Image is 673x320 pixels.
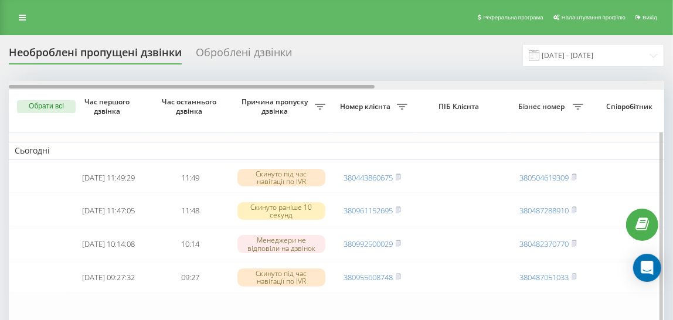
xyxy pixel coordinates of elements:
[17,100,76,113] button: Обрати всі
[633,254,661,282] div: Open Intercom Messenger
[519,239,569,249] a: 380482370770
[344,239,393,249] a: 380992500029
[344,272,393,282] a: 380955608748
[77,97,140,115] span: Час першого дзвінка
[643,14,657,21] span: Вихід
[344,172,393,183] a: 380443860675
[67,162,149,193] td: [DATE] 11:49:29
[337,102,397,111] span: Номер клієнта
[344,205,393,216] a: 380961152695
[159,97,222,115] span: Час останнього дзвінка
[149,195,232,226] td: 11:48
[237,202,325,220] div: Скинуто раніше 10 секунд
[237,235,325,253] div: Менеджери не відповіли на дзвінок
[67,195,149,226] td: [DATE] 11:47:05
[149,229,232,260] td: 10:14
[483,14,543,21] span: Реферальна програма
[67,262,149,293] td: [DATE] 09:27:32
[237,97,315,115] span: Причина пропуску дзвінка
[237,268,325,286] div: Скинуто під час навігації по IVR
[513,102,573,111] span: Бізнес номер
[519,172,569,183] a: 380504619309
[423,102,497,111] span: ПІБ Клієнта
[519,272,569,282] a: 380487051033
[562,14,626,21] span: Налаштування профілю
[149,262,232,293] td: 09:27
[595,102,667,111] span: Співробітник
[519,205,569,216] a: 380487288910
[196,46,292,64] div: Оброблені дзвінки
[149,162,232,193] td: 11:49
[9,46,182,64] div: Необроблені пропущені дзвінки
[67,229,149,260] td: [DATE] 10:14:08
[237,169,325,186] div: Скинуто під час навігації по IVR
